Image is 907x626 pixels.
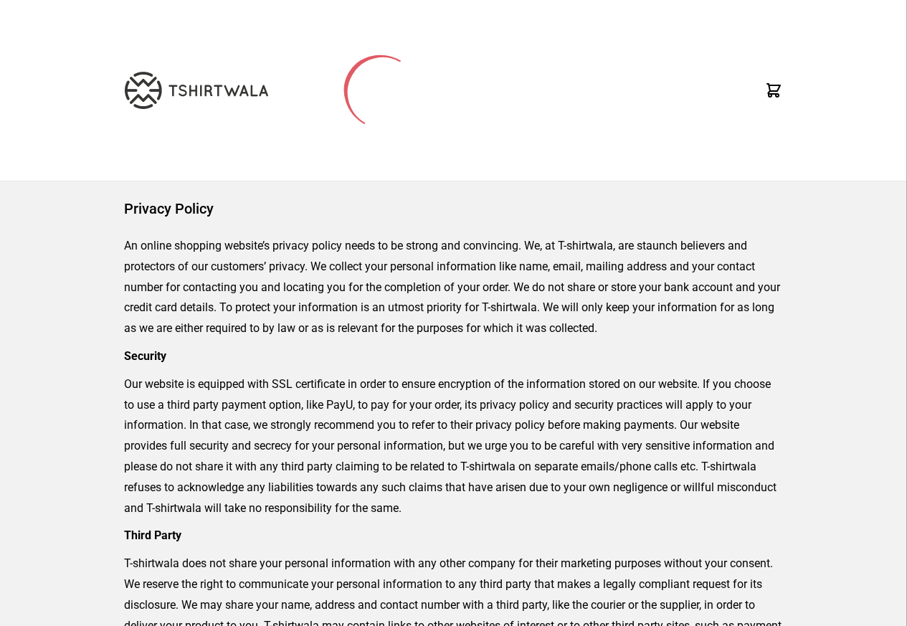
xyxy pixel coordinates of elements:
[125,72,268,109] img: TW-LOGO-400-104.png
[124,236,783,339] p: An online shopping website’s privacy policy needs to be strong and convincing. We, at T-shirtwala...
[124,374,783,519] p: Our website is equipped with SSL certificate in order to ensure encryption of the information sto...
[124,349,166,363] strong: Security
[124,528,181,542] strong: Third Party
[124,199,783,219] h1: Privacy Policy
